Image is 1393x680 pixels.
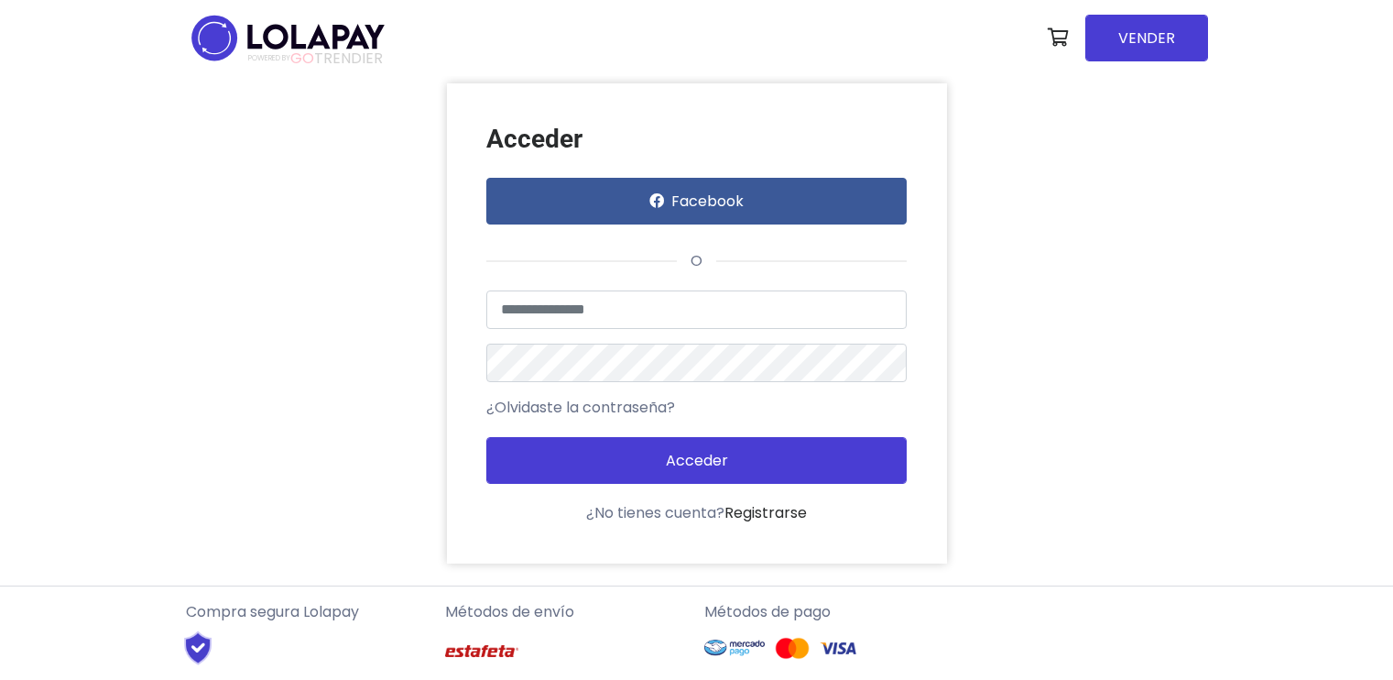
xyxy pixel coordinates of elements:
button: Acceder [486,437,907,484]
div: ¿No tienes cuenta? [486,502,907,524]
span: GO [290,48,314,69]
img: Shield Logo [168,631,229,665]
h3: Acceder [486,124,907,155]
a: ¿Olvidaste la contraseña? [486,397,675,419]
img: Visa Logo [820,637,856,660]
img: Mercado Pago Logo [704,631,766,665]
p: Compra segura Lolapay [186,601,430,623]
a: VENDER [1085,15,1208,61]
button: Facebook [486,178,907,225]
p: Métodos de pago [704,601,949,623]
img: Estafeta Logo [445,631,518,672]
img: logo [186,9,390,67]
img: Mastercard Logo [774,637,811,660]
p: Métodos de envío [445,601,690,623]
span: TRENDIER [248,50,383,67]
a: Registrarse [724,502,807,523]
span: POWERED BY [248,53,290,63]
span: o [677,250,716,271]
